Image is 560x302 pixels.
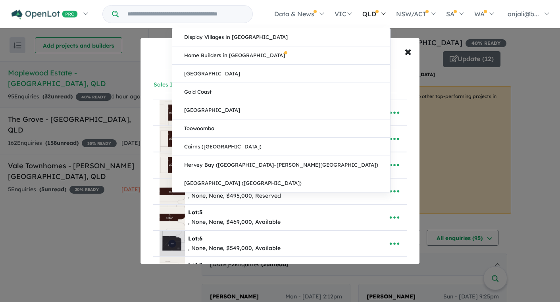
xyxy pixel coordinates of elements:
a: Hervey Bay ([GEOGRAPHIC_DATA]–[PERSON_NAME][GEOGRAPHIC_DATA]) [172,156,390,174]
a: Home Builders in [GEOGRAPHIC_DATA] [172,46,390,65]
img: Maplewood%20Estate%20-%20Wacol%20%20-%20Lot%202___15_m_1739243820.jpg [160,126,185,152]
img: Maplewood%20Estate%20-%20Wacol%20%20-%20Lot%206___29_m_1753750320.png [160,231,185,256]
span: × [404,42,412,60]
div: , None, None, $549,000, Available [188,244,281,253]
a: [GEOGRAPHIC_DATA] [172,101,390,119]
img: Maplewood%20Estate%20-%20Wacol%20%20-%20Lot%204___27_m_1738550640.jpg [160,179,185,204]
img: Maplewood%20Estate%20-%20Wacol%20%20-%20Lot%201___24_m_1753750200.jpg [160,100,185,125]
a: Display Villages in [GEOGRAPHIC_DATA] [172,28,390,46]
span: 5 [199,209,202,216]
img: Openlot PRO Logo White [12,10,78,19]
a: Gold Coast [172,83,390,101]
img: Maplewood%20Estate%20-%20Wacol%20%20-%20Lot%207___30_m_1738550760.jpg [160,257,185,283]
b: Lot: [188,209,202,216]
a: Cairns ([GEOGRAPHIC_DATA]) [172,138,390,156]
span: 6 [199,235,202,242]
div: , None, None, $495,000, Reserved [188,191,281,201]
b: Lot: [188,235,202,242]
a: [GEOGRAPHIC_DATA] ([GEOGRAPHIC_DATA]) [172,174,390,192]
div: , None, None, $469,000, Available [188,217,281,227]
b: Lot: [188,261,202,268]
span: anjali@b... [508,10,539,18]
input: Try estate name, suburb, builder or developer [120,6,251,23]
img: Maplewood%20Estate%20-%20Wacol%20%20-%20Lot%205___28_m_1739506020.jpg [160,205,185,230]
a: [GEOGRAPHIC_DATA] [172,65,390,83]
a: Toowoomba [172,119,390,138]
div: Sales Info [154,80,182,90]
img: Maplewood%20Estate%20-%20Wacol%20%20-%20Lot%203___26_m_1738550820.jpg [160,152,185,178]
span: 7 [199,261,202,268]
